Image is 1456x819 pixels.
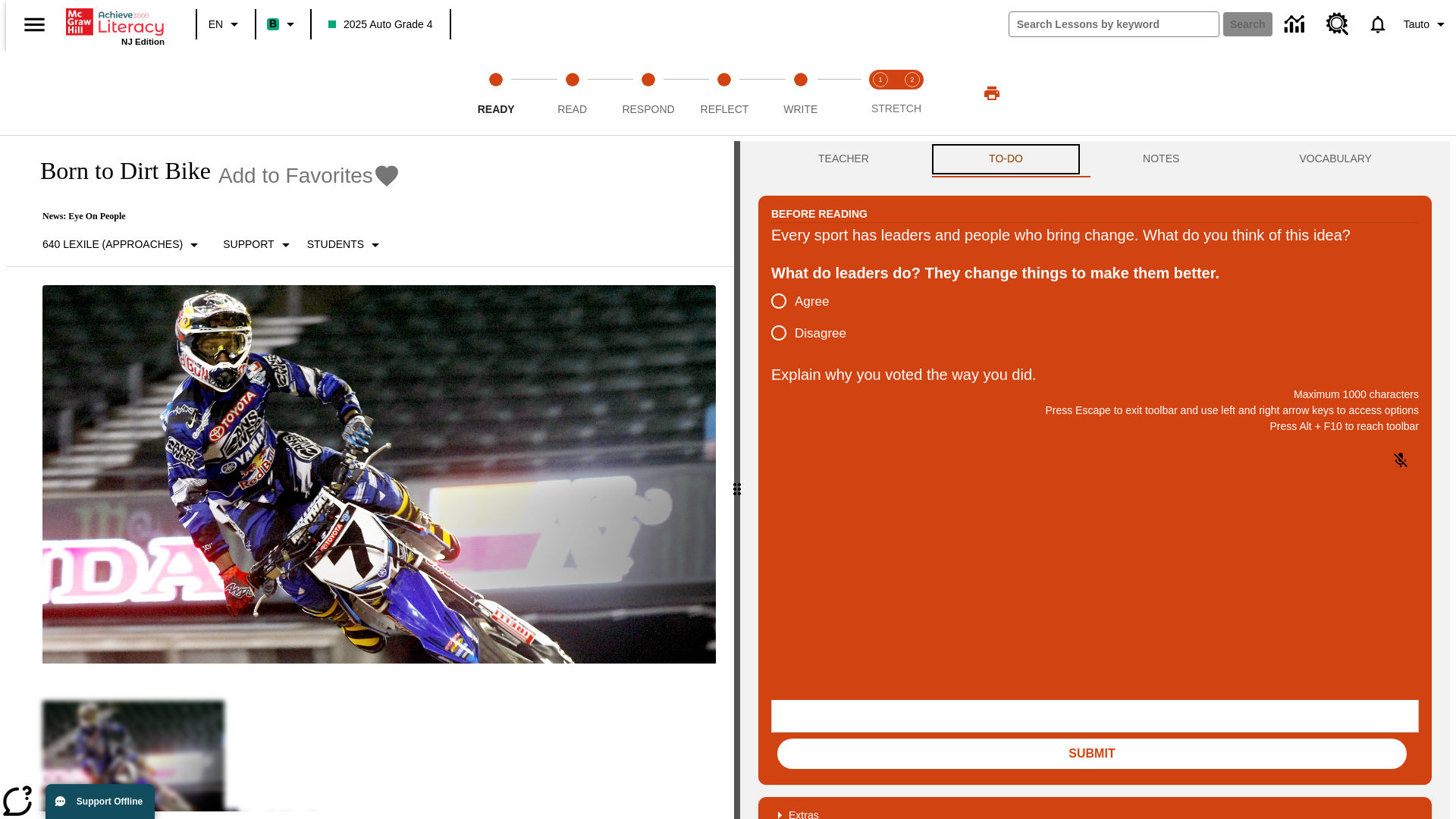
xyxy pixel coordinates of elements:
button: Write step 5 of 5 [757,52,845,135]
button: VOCABULARY [1239,141,1432,177]
p: News: Eye On People [24,211,400,222]
img: Motocross racer James Stewart flies through the air on his dirt bike. [42,285,716,664]
text: 1 [878,76,882,83]
p: 640 Lexile (Approaches) [42,237,183,253]
button: Boost Class color is mint green. Change class color [261,11,306,38]
span: EN [209,17,223,33]
p: Maximum 1000 characters [771,387,1419,403]
button: TO-DO [929,141,1083,177]
button: Ready step 1 of 5 [452,52,540,135]
button: Respond step 3 of 5 [604,52,692,135]
span: Reflect [701,103,749,115]
a: Resource Center, Will open in new tab [1317,4,1358,45]
button: Select Lexile, 640 Lexile (Approaches) [36,231,209,259]
button: Add to Favorites - Born to Dirt Bike [218,162,400,189]
span: Add to Favorites [218,164,373,188]
a: Notifications [1358,5,1398,44]
p: Support [223,237,274,253]
span: Disagree [795,324,846,344]
button: Select Student [301,231,391,259]
button: Teacher [758,141,929,177]
a: Data Center [1276,4,1317,45]
span: Ready [478,103,515,115]
span: Agree [795,292,829,312]
span: Read [557,103,587,115]
div: Instructional Panel Tabs [758,141,1432,177]
span: Support Offline [77,796,143,807]
div: What do leaders do? They change things to make them better. [771,261,1419,285]
button: Scaffolds, Support [217,231,300,259]
span: B [269,14,277,33]
button: Open side menu [12,2,57,47]
h2: Before Reading [771,206,868,222]
button: Click to activate and allow voice recognition [1382,442,1419,479]
p: Press Alt + F10 to reach toolbar [771,419,1419,435]
span: STRETCH [871,102,921,115]
span: NJ Edition [121,37,165,46]
p: Students [307,237,364,253]
button: Reflect step 4 of 5 [680,52,768,135]
button: Submit [777,739,1407,769]
button: Language: EN, Select a language [202,11,250,38]
text: 2 [910,76,914,83]
button: Profile/Settings [1398,11,1456,38]
p: Press Escape to exit toolbar and use left and right arrow keys to access options [771,403,1419,419]
div: Every sport has leaders and people who bring change. What do you think of this idea? [771,223,1419,247]
input: search field [1009,12,1219,36]
div: Home [66,5,165,46]
button: NOTES [1083,141,1239,177]
span: Respond [622,103,674,115]
span: Tauto [1404,17,1429,33]
div: Press Enter or Spacebar and then press right and left arrow keys to move the slider [734,141,740,819]
span: Write [783,103,817,115]
button: Read step 2 of 5 [528,52,616,135]
div: activity [740,141,1450,819]
div: reading [6,141,734,811]
div: poll [771,285,858,349]
p: Explain why you voted the way you did. [771,362,1419,387]
button: Support Offline [45,784,155,819]
span: 2025 Auto Grade 4 [328,17,433,33]
button: Stretch Respond step 2 of 2 [890,52,934,135]
h1: Born to Dirt Bike [24,157,211,185]
button: Stretch Read step 1 of 2 [858,52,902,135]
body: Explain why you voted the way you did. Maximum 1000 characters Press Alt + F10 to reach toolbar P... [6,12,221,26]
button: Print [968,80,1016,107]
